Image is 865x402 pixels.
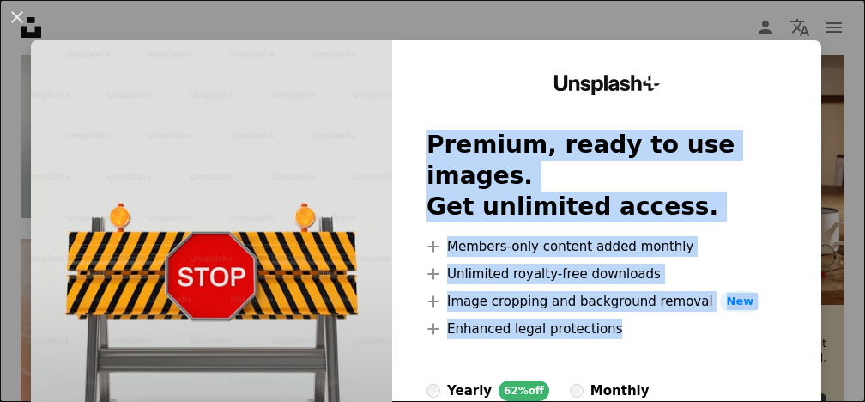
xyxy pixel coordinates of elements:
input: yearly62%off [426,384,440,398]
span: New [720,291,761,312]
li: Members-only content added monthly [426,236,787,257]
div: yearly [447,381,492,401]
input: monthly [570,384,584,398]
h2: Premium, ready to use images. Get unlimited access. [426,130,787,222]
div: 62% off [499,381,549,401]
div: monthly [590,381,650,401]
li: Unlimited royalty-free downloads [426,264,787,284]
li: Image cropping and background removal [426,291,787,312]
li: Enhanced legal protections [426,319,787,339]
